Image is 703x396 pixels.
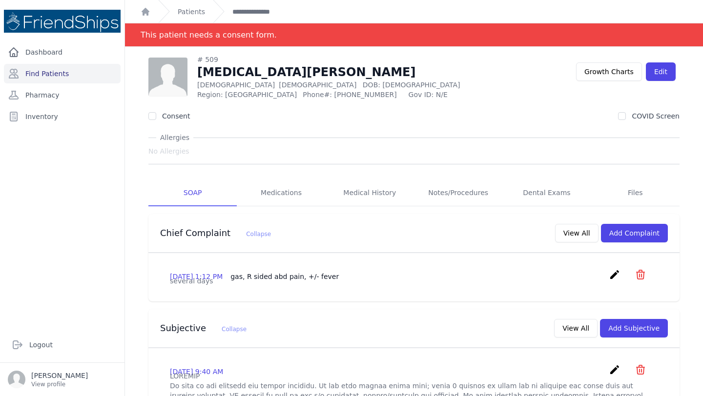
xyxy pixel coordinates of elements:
[246,231,271,238] span: Collapse
[601,224,668,242] button: Add Complaint
[237,180,325,206] a: Medications
[4,10,121,33] img: Medical Missions EMR
[230,273,339,280] span: gas, R sided abd pain, +/- fever
[197,80,514,90] p: [DEMOGRAPHIC_DATA]
[148,180,237,206] a: SOAP
[632,112,680,120] label: COVID Screen
[555,224,599,242] button: View All
[363,81,460,89] span: DOB: [DEMOGRAPHIC_DATA]
[591,180,680,206] a: Files
[222,326,247,333] span: Collapse
[4,64,121,83] a: Find Patients
[170,276,658,286] p: several days
[646,62,676,81] a: Edit
[409,90,514,99] span: Gov ID: N/E
[8,335,117,355] a: Logout
[148,180,680,206] nav: Tabs
[609,269,620,280] i: create
[148,146,189,156] span: No Allergies
[554,319,598,337] button: View All
[197,55,514,64] div: # 509
[8,371,117,388] a: [PERSON_NAME] View profile
[279,81,356,89] span: [DEMOGRAPHIC_DATA]
[609,368,623,377] a: create
[576,62,642,81] a: Growth Charts
[303,90,402,99] span: Phone#: [PHONE_NUMBER]
[600,319,668,337] button: Add Subjective
[31,380,88,388] p: View profile
[414,180,502,206] a: Notes/Procedures
[141,23,277,46] div: This patient needs a consent form.
[178,7,205,17] a: Patients
[4,85,121,105] a: Pharmacy
[31,371,88,380] p: [PERSON_NAME]
[160,322,247,334] h3: Subjective
[160,227,271,239] h3: Chief Complaint
[4,42,121,62] a: Dashboard
[197,64,514,80] h1: [MEDICAL_DATA][PERSON_NAME]
[148,58,187,97] img: person-242608b1a05df3501eefc295dc1bc67a.jpg
[4,107,121,126] a: Inventory
[197,90,297,99] span: Region: [GEOGRAPHIC_DATA]
[125,23,703,47] div: Notification
[326,180,414,206] a: Medical History
[170,272,339,281] p: [DATE] 1:12 PM
[170,367,223,376] p: [DATE] 9:40 AM
[502,180,591,206] a: Dental Exams
[162,112,190,120] label: Consent
[609,364,620,376] i: create
[609,273,623,282] a: create
[156,133,193,142] span: Allergies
